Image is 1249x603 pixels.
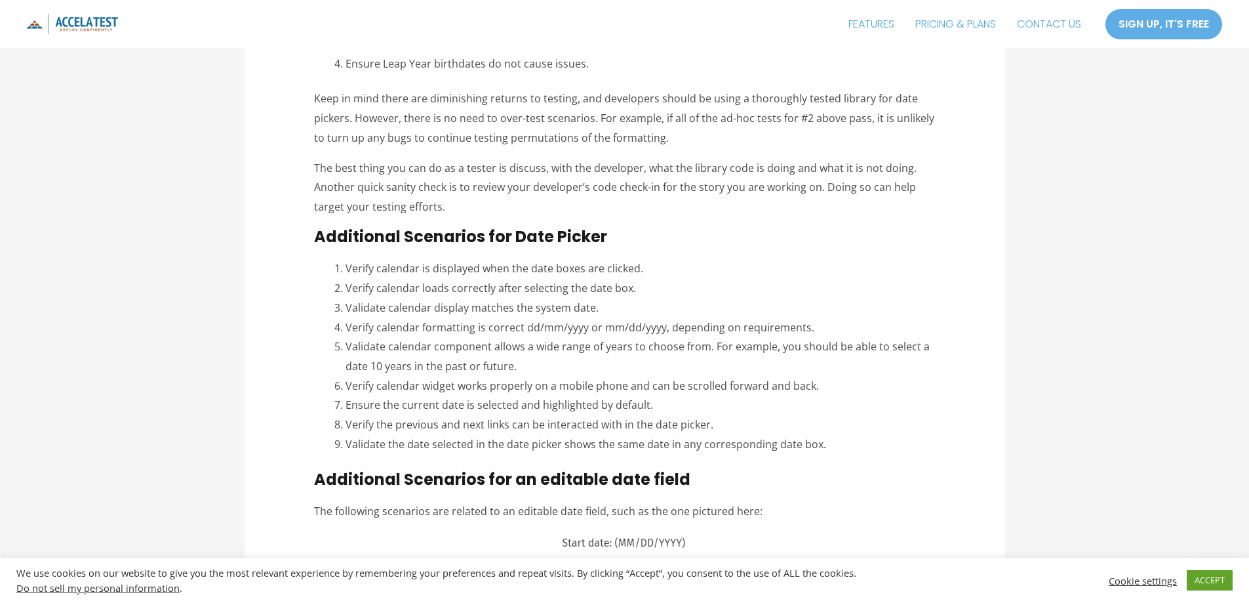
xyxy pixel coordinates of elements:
li: Validate calendar display matches the system date. [346,299,935,318]
li: Validate the date selected in the date picker shows the same date in any corresponding date box. [346,435,935,455]
span: Additional Scenarios for an editable date field [314,468,690,490]
li: Verify calendar widget works properly on a mobile phone and can be scrolled forward and back. [346,377,935,396]
div: We use cookies on our website to give you the most relevant experience by remembering your prefer... [16,567,868,594]
img: icon [26,14,118,34]
a: ACCEPT [1187,570,1233,591]
a: SIGN UP, IT'S FREE [1105,9,1223,40]
p: The following scenarios are related to an editable date field, such as the one pictured here: [314,502,935,522]
span: Additional Scenarios for Date Picker [314,226,607,247]
a: CONTACT US [1006,8,1092,41]
li: Verify calendar loads correctly after selecting the date box. [346,279,935,299]
p: Keep in mind there are diminishing returns to testing, and developers should be using a thoroughl... [314,89,935,148]
li: Verify calendar is displayed when the date boxes are clicked. [346,259,935,279]
a: Do not sell my personal information [16,581,180,594]
a: PRICING & PLANS [905,8,1006,41]
nav: Site Navigation [838,8,1092,41]
li: Verify the previous and next links can be interacted with in the date picker. [346,415,935,435]
p: The best thing you can do as a tester is discuss, with the developer, what the library code is do... [314,159,935,217]
a: Cookie settings [1109,575,1177,587]
a: FEATURES [838,8,905,41]
li: Verify calendar formatting is correct dd/mm/yyyy or mm/dd/yyyy, depending on requirements. [346,318,935,338]
div: . [16,582,868,594]
li: Ensure the current date is selected and highlighted by default. [346,396,935,415]
img: Test Cases for Date of Birth Field [552,532,698,585]
li: Ensure Leap Year birthdates do not cause issues. [346,54,935,74]
li: Validate calendar component allows a wide range of years to choose from. For example, you should ... [346,337,935,376]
